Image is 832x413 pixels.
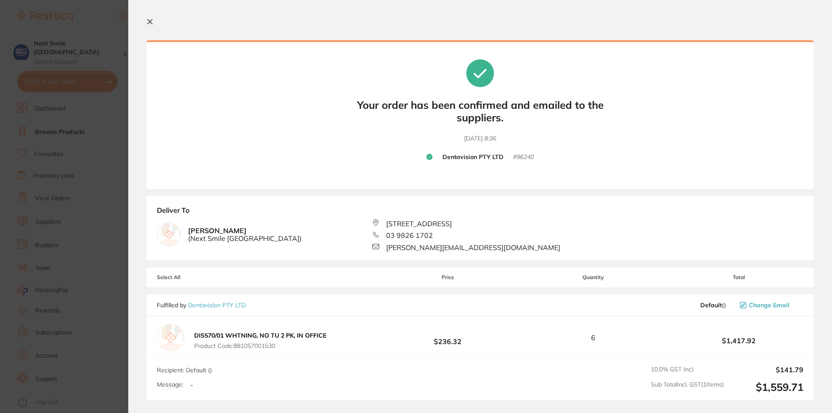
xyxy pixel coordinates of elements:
b: DIS570/01 WHTNING, NO TU 2 PK, IN OFFICE [194,332,326,339]
span: [STREET_ADDRESS] [386,220,452,228]
label: Message: [157,381,183,388]
span: Select All [157,274,244,280]
span: [PERSON_NAME][EMAIL_ADDRESS][DOMAIN_NAME] [386,244,560,251]
b: $236.32 [383,330,512,346]
img: empty.jpg [157,324,185,351]
button: DIS570/01 WHTNING, NO TU 2 PK, IN OFFICE Product Code:881057001530 [192,332,329,350]
b: Deliver To [157,206,803,219]
span: Change Email [749,302,790,309]
span: Total [674,274,803,280]
span: ( Next Smile [GEOGRAPHIC_DATA] ) [188,234,302,242]
span: Sub Total Incl. GST ( 1 Items) [651,381,724,393]
b: Your order has been confirmed and emailed to the suppliers. [350,99,610,124]
span: ( ) [700,302,726,309]
p: Fulfilled by [157,302,246,309]
span: Price [383,274,512,280]
span: 6 [591,334,595,341]
output: $141.79 [731,366,803,374]
span: 03 9826 1702 [386,231,433,239]
span: Product Code: 881057001530 [194,342,326,349]
p: - [190,381,193,389]
a: Dentavision PTY LTD [188,301,246,309]
button: Change Email [737,301,803,309]
span: 10.0 % GST Incl. [651,366,724,374]
b: Default [700,301,722,309]
b: Dentavision PTY LTD [442,153,504,161]
small: # 96240 [513,153,534,161]
span: Recipient: Default ( ) [157,366,212,374]
b: $1,417.92 [674,337,803,345]
span: Quantity [513,274,674,280]
img: empty.jpg [157,223,181,246]
output: $1,559.71 [731,381,803,393]
b: [PERSON_NAME] [188,227,302,243]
